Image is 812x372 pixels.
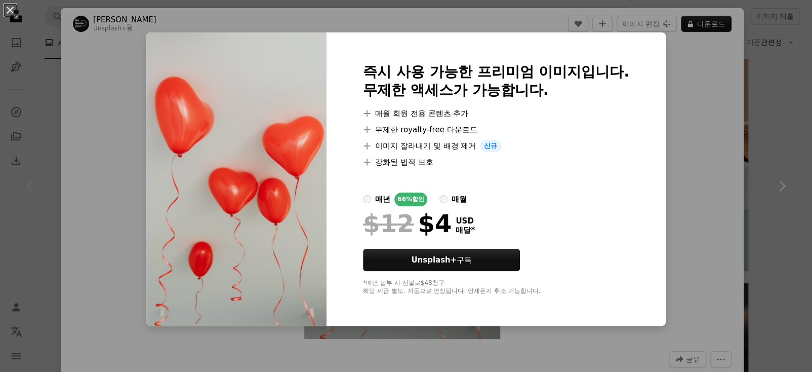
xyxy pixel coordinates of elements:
[363,63,629,99] h2: 즉시 사용 가능한 프리미엄 이미지입니다. 무제한 액세스가 가능합니다.
[480,140,501,152] span: 신규
[375,193,390,205] div: 매년
[363,124,629,136] li: 무제한 royalty-free 다운로드
[452,193,467,205] div: 매월
[363,249,520,271] button: Unsplash+구독
[363,107,629,120] li: 매월 회원 전용 콘텐츠 추가
[456,216,475,226] span: USD
[146,32,327,326] img: premium_photo-1674068279574-92b0a56e660e
[363,210,452,237] div: $4
[363,210,414,237] span: $12
[363,279,629,295] div: *매년 납부 시 선불로 $48 청구 해당 세금 별도. 자동으로 연장됩니다. 언제든지 취소 가능합니다.
[394,193,427,206] div: 66% 할인
[363,140,629,152] li: 이미지 잘라내기 및 배경 제거
[363,195,371,203] input: 매년66%할인
[439,195,448,203] input: 매월
[411,255,457,265] strong: Unsplash+
[363,156,629,168] li: 강화된 법적 보호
